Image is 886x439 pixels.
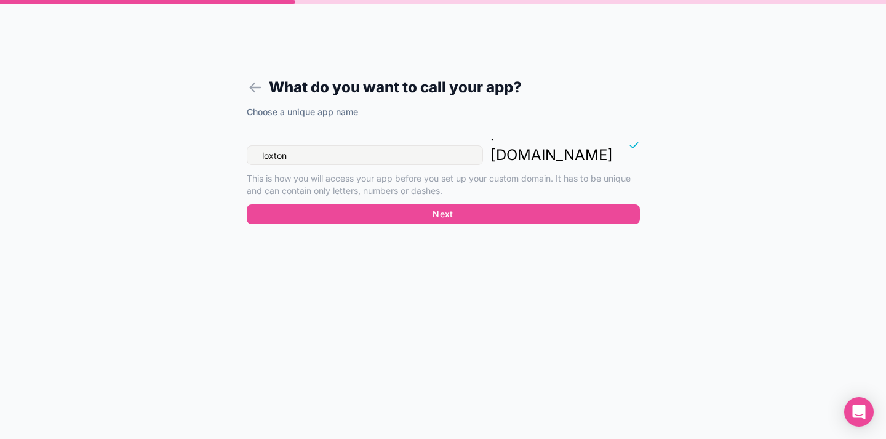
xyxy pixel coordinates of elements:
div: Open Intercom Messenger [844,397,874,427]
input: loxton [247,145,483,165]
h1: What do you want to call your app? [247,76,640,99]
button: Next [247,204,640,224]
p: This is how you will access your app before you set up your custom domain. It has to be unique an... [247,172,640,197]
p: . [DOMAIN_NAME] [490,126,613,165]
label: Choose a unique app name [247,106,358,118]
